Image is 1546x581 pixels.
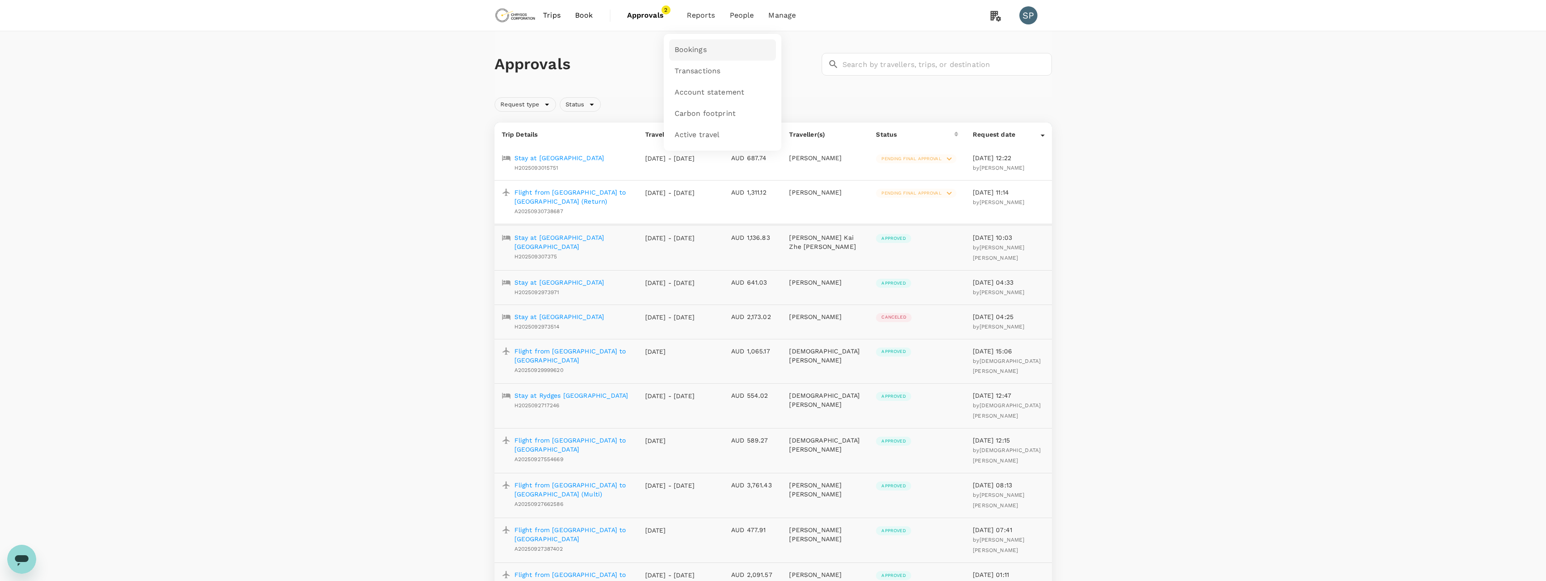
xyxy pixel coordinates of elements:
p: [DATE] [645,347,695,356]
span: by [973,324,1024,330]
a: Stay at [GEOGRAPHIC_DATA] [514,153,604,162]
a: Active travel [669,124,776,146]
span: A20250930738687 [514,208,563,214]
span: Pending final approval [876,190,947,196]
p: AUD 2,091.57 [731,570,775,579]
span: Approved [876,280,911,286]
p: Traveller(s) [789,130,861,139]
input: Search by travellers, trips, or destination [842,53,1052,76]
a: Stay at [GEOGRAPHIC_DATA] [514,312,604,321]
p: [DATE] - [DATE] [645,188,695,197]
p: [DATE] 07:41 [973,525,1044,534]
span: by [973,447,1041,464]
div: Pending final approval [876,189,956,198]
p: AUD 1,065.17 [731,347,775,356]
p: [DATE] - [DATE] [645,313,695,322]
span: 2 [661,5,671,14]
p: Stay at [GEOGRAPHIC_DATA] [GEOGRAPHIC_DATA] [514,233,631,251]
a: Flight from [GEOGRAPHIC_DATA] to [GEOGRAPHIC_DATA] [514,436,631,454]
span: Approvals [627,10,672,21]
p: [DATE] 10:03 [973,233,1044,242]
p: [DATE] 12:15 [973,436,1044,445]
p: [PERSON_NAME] Kai Zhe [PERSON_NAME] [789,233,861,251]
p: [PERSON_NAME] [789,278,861,287]
p: [DATE] - [DATE] [645,233,695,243]
span: Request type [495,100,545,109]
span: H2025093015751 [514,165,559,171]
span: H2025092973514 [514,324,560,330]
span: Approved [876,348,911,355]
a: Account statement [669,82,776,103]
h1: Approvals [495,55,818,74]
span: by [973,199,1024,205]
p: [DATE] 12:22 [973,153,1044,162]
a: Stay at [GEOGRAPHIC_DATA] [514,278,604,287]
p: [DATE] 04:33 [973,278,1044,287]
p: [DEMOGRAPHIC_DATA][PERSON_NAME] [789,391,861,409]
span: Manage [768,10,796,21]
iframe: Button to launch messaging window [7,545,36,574]
p: AUD 477.91 [731,525,775,534]
span: [PERSON_NAME] [980,324,1025,330]
span: Approved [876,483,911,489]
span: Status [560,100,590,109]
p: Flight from [GEOGRAPHIC_DATA] to [GEOGRAPHIC_DATA] [514,347,631,365]
p: [PERSON_NAME] [789,188,861,197]
a: Flight from [GEOGRAPHIC_DATA] to [GEOGRAPHIC_DATA] (Multi) [514,481,631,499]
p: [DATE] [645,436,695,445]
p: AUD 641.03 [731,278,775,287]
span: Approved [876,438,911,444]
span: Book [575,10,593,21]
span: [PERSON_NAME] [980,199,1025,205]
span: A20250929999620 [514,367,563,373]
p: [DATE] - [DATE] [645,278,695,287]
p: [DEMOGRAPHIC_DATA][PERSON_NAME] [789,436,861,454]
p: [DATE] 12:47 [973,391,1044,400]
span: [PERSON_NAME] [PERSON_NAME] [973,244,1024,261]
div: Request type [495,97,557,112]
span: H202509307375 [514,253,557,260]
div: Travel date [645,130,713,139]
p: [DATE] - [DATE] [645,481,695,490]
p: [DATE] 01:11 [973,570,1044,579]
p: AUD 1,136.83 [731,233,775,242]
span: by [973,165,1024,171]
p: [DATE] 08:13 [973,481,1044,490]
span: Approved [876,393,911,400]
span: A20250927387402 [514,546,563,552]
p: [DEMOGRAPHIC_DATA][PERSON_NAME] [789,347,861,365]
span: Transactions [675,66,721,76]
a: Bookings [669,39,776,61]
span: People [730,10,754,21]
span: Approved [876,235,911,242]
span: [DEMOGRAPHIC_DATA][PERSON_NAME] [973,402,1041,419]
span: H2025092973971 [514,289,560,295]
div: Status [560,97,601,112]
span: by [973,244,1024,261]
span: by [973,537,1024,553]
p: [DATE] 15:06 [973,347,1044,356]
span: A20250927662586 [514,501,563,507]
p: [PERSON_NAME] [789,153,861,162]
span: A20250927554669 [514,456,563,462]
p: [DATE] 04:25 [973,312,1044,321]
a: Flight from [GEOGRAPHIC_DATA] to [GEOGRAPHIC_DATA] [514,525,631,543]
a: Flight from [GEOGRAPHIC_DATA] to [GEOGRAPHIC_DATA] (Return) [514,188,631,206]
div: SP [1019,6,1037,24]
a: Stay at Rydges [GEOGRAPHIC_DATA] [514,391,628,400]
div: Status [876,130,954,139]
span: Canceled [876,314,911,320]
p: AUD 687.74 [731,153,775,162]
span: Account statement [675,87,745,98]
span: Reports [687,10,715,21]
p: AUD 2,173.02 [731,312,775,321]
p: [DATE] - [DATE] [645,154,695,163]
a: Carbon footprint [669,103,776,124]
span: by [973,358,1041,375]
span: Bookings [675,45,707,55]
